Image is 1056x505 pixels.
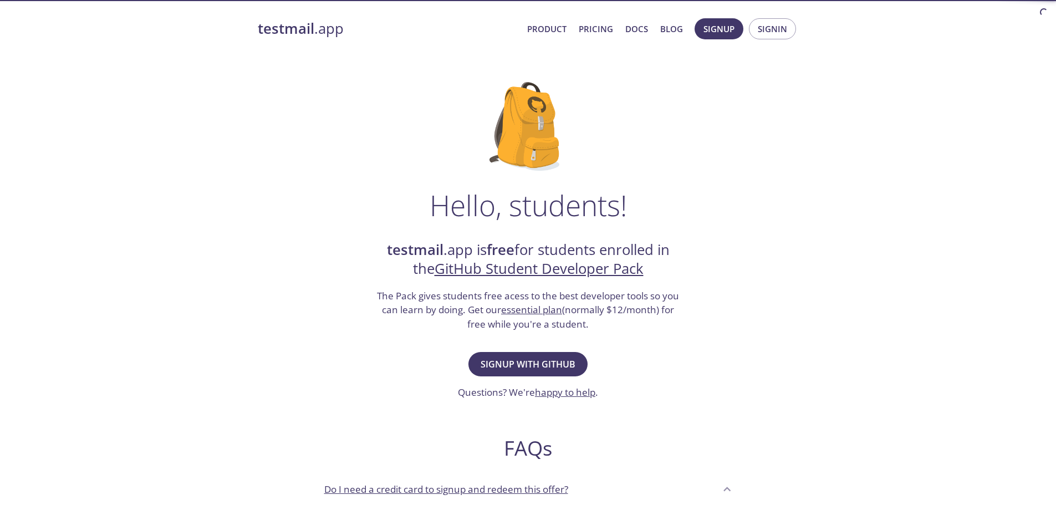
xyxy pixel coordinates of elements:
[376,289,681,331] h3: The Pack gives students free acess to the best developer tools so you can learn by doing. Get our...
[468,352,588,376] button: Signup with GitHub
[435,259,644,278] a: GitHub Student Developer Pack
[758,22,787,36] span: Signin
[387,240,443,259] strong: testmail
[481,356,575,372] span: Signup with GitHub
[501,303,562,316] a: essential plan
[324,482,568,497] p: Do I need a credit card to signup and redeem this offer?
[527,22,567,36] a: Product
[703,22,734,36] span: Signup
[315,436,741,461] h2: FAQs
[535,386,595,399] a: happy to help
[579,22,613,36] a: Pricing
[695,18,743,39] button: Signup
[625,22,648,36] a: Docs
[487,240,514,259] strong: free
[430,188,627,222] h1: Hello, students!
[315,474,741,504] div: Do I need a credit card to signup and redeem this offer?
[660,22,683,36] a: Blog
[258,19,518,38] a: testmail.app
[749,18,796,39] button: Signin
[258,19,314,38] strong: testmail
[376,241,681,279] h2: .app is for students enrolled in the
[489,82,567,171] img: github-student-backpack.png
[458,385,598,400] h3: Questions? We're .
